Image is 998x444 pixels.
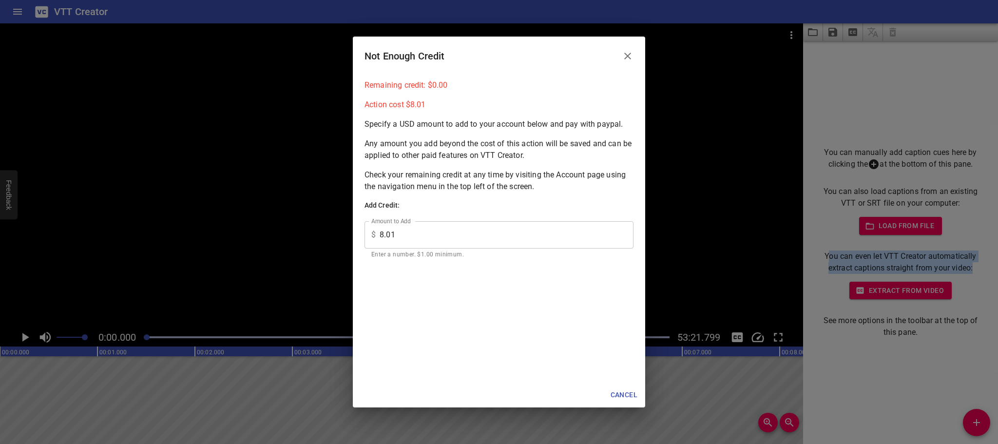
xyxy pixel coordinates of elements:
[607,386,641,404] button: Cancel
[365,48,445,64] h6: Not Enough Credit
[365,79,633,91] p: Remaining credit: $ 0.00
[365,264,633,376] iframe: PayPal
[611,389,637,401] span: Cancel
[365,138,633,161] p: Any amount you add beyond the cost of this action will be saved and can be applied to other paid ...
[616,44,639,68] button: Close
[365,99,633,111] p: Action cost $ 8.01
[365,169,633,193] p: Check your remaining credit at any time by visiting the Account page using the navigation menu in...
[371,229,376,241] p: $
[365,118,633,130] p: Specify a USD amount to add to your account below and pay with paypal.
[371,250,627,260] p: Enter a number. $1.00 minimum.
[365,200,633,211] h6: Add Credit:
[380,221,633,249] input: 1.00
